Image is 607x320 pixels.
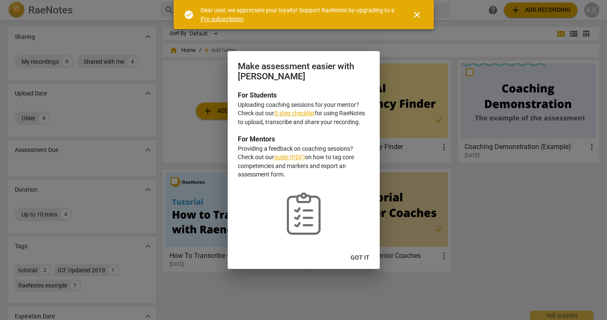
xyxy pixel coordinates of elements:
button: Close [407,5,427,25]
b: For Students [238,91,277,99]
a: guide (PDF) [274,154,305,160]
h2: Make assessment easier with [PERSON_NAME] [238,61,370,82]
b: For Mentors [238,135,275,143]
p: Providing a feedback on coaching sessions? Check out our on how to tag core competencies and mark... [238,144,370,179]
div: Dear user, we appreciate your loyalty! Support RaeNotes by upgrading to a [201,6,397,23]
span: Got it [351,254,370,262]
p: Uploading coaching sessions for your mentor? Check out our for using RaeNotes to upload, transcri... [238,100,370,127]
span: close [412,10,422,20]
span: check_circle [184,10,194,20]
a: Pro subscription [201,16,244,22]
button: Got it [344,250,376,266]
a: 5-step checklist [274,110,315,117]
